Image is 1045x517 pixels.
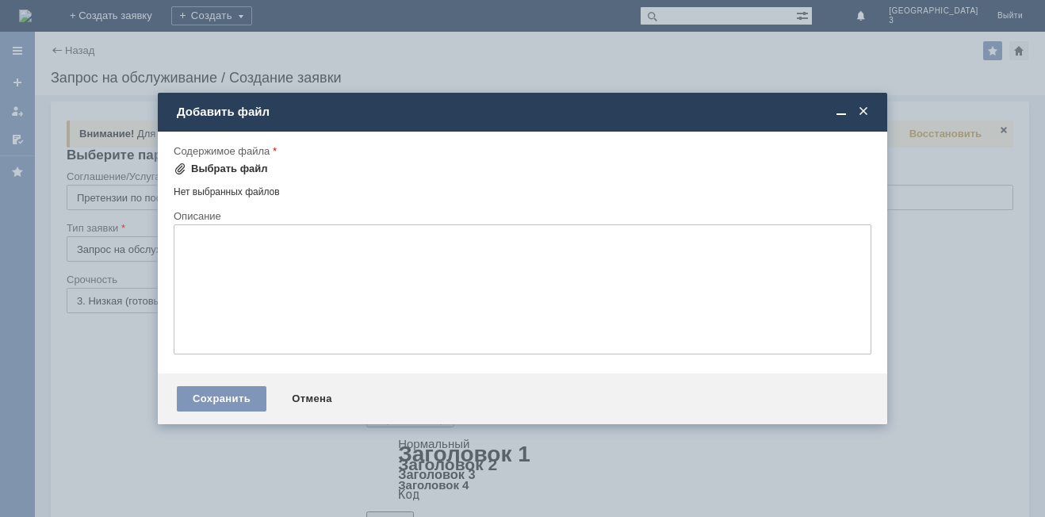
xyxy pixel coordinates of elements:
[191,163,268,175] div: Выбрать файл
[6,6,232,32] div: Добрый вечер отправляем вам акт расхождения
[833,105,849,119] span: Свернуть (Ctrl + M)
[177,105,871,119] div: Добавить файл
[174,146,868,156] div: Содержимое файла
[174,211,868,221] div: Описание
[856,105,871,119] span: Закрыть
[174,180,871,198] div: Нет выбранных файлов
